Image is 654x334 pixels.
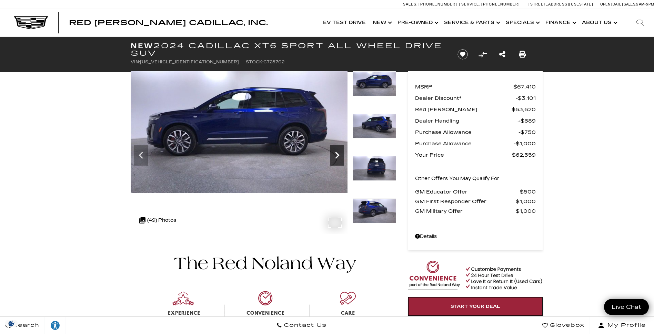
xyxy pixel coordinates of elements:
[246,60,263,64] span: Stock:
[512,105,536,114] span: $63,620
[451,304,500,309] span: Start Your Deal
[516,206,536,216] span: $1,000
[481,2,520,7] span: [PHONE_NUMBER]
[529,2,593,7] a: [STREET_ADDRESS][US_STATE]
[519,127,536,137] span: $750
[353,71,396,96] img: New 2024 Opulent Blue Metallic Cadillac Sport image 5
[415,93,516,103] span: Dealer Discount*
[369,9,394,36] a: New
[69,19,268,26] a: Red [PERSON_NAME] Cadillac, Inc.
[3,320,19,327] img: Opt-Out Icon
[455,49,470,60] button: Save vehicle
[408,297,543,316] a: Start Your Deal
[548,321,584,330] span: Glovebox
[415,127,519,137] span: Purchase Allowance
[353,114,396,138] img: New 2024 Opulent Blue Metallic Cadillac Sport image 6
[131,42,153,50] strong: New
[520,187,536,197] span: $500
[513,82,536,92] span: $67,410
[14,16,48,29] img: Cadillac Dark Logo with Cadillac White Text
[441,9,502,36] a: Service & Parts
[415,116,517,126] span: Dealer Handling
[502,9,542,36] a: Specials
[415,187,520,197] span: GM Educator Offer
[542,9,578,36] a: Finance
[415,127,536,137] a: Purchase Allowance $750
[415,197,536,206] a: GM First Responder Offer $1,000
[578,9,620,36] a: About Us
[419,2,457,7] span: [PHONE_NUMBER]
[415,206,536,216] a: GM Military Offer $1,000
[605,321,646,330] span: My Profile
[477,49,488,60] button: Compare Vehicle
[516,93,536,103] span: $3,101
[131,60,140,64] span: VIN:
[415,105,512,114] span: Red [PERSON_NAME]
[134,145,148,166] div: Previous
[459,2,522,6] a: Service: [PHONE_NUMBER]
[537,317,590,334] a: Glovebox
[136,212,180,229] div: (49) Photos
[590,317,654,334] button: Open user profile menu
[415,174,500,184] p: Other Offers You May Qualify For
[140,60,239,64] span: [US_VEHICLE_IDENTIFICATION_NUMBER]
[415,139,514,148] span: Purchase Allowance
[514,139,536,148] span: $1,000
[600,2,623,7] span: Open [DATE]
[415,187,536,197] a: GM Educator Offer $500
[11,321,39,330] span: Search
[415,232,536,241] a: Details
[415,82,536,92] a: MSRP $67,410
[330,145,344,166] div: Next
[45,317,66,334] a: Explore your accessibility options
[353,156,396,181] img: New 2024 Opulent Blue Metallic Cadillac Sport image 7
[519,50,526,59] a: Print this New 2024 Cadillac XT6 Sport All Wheel Drive SUV
[516,197,536,206] span: $1,000
[131,42,446,57] h1: 2024 Cadillac XT6 Sport All Wheel Drive SUV
[415,150,536,160] a: Your Price $62,559
[415,105,536,114] a: Red [PERSON_NAME] $63,620
[353,198,396,223] img: New 2024 Opulent Blue Metallic Cadillac Sport image 8
[461,2,480,7] span: Service:
[320,9,369,36] a: EV Test Drive
[517,116,536,126] span: $689
[415,116,536,126] a: Dealer Handling $689
[636,2,654,7] span: 9 AM-6 PM
[512,150,536,160] span: $62,559
[608,303,645,311] span: Live Chat
[403,2,459,6] a: Sales: [PHONE_NUMBER]
[415,197,516,206] span: GM First Responder Offer
[415,93,536,103] a: Dealer Discount* $3,101
[415,82,513,92] span: MSRP
[415,139,536,148] a: Purchase Allowance $1,000
[3,320,19,327] section: Click to Open Cookie Consent Modal
[282,321,326,330] span: Contact Us
[415,150,512,160] span: Your Price
[69,19,268,27] span: Red [PERSON_NAME] Cadillac, Inc.
[271,317,332,334] a: Contact Us
[45,320,66,331] div: Explore your accessibility options
[394,9,441,36] a: Pre-Owned
[499,50,505,59] a: Share this New 2024 Cadillac XT6 Sport All Wheel Drive SUV
[604,299,649,315] a: Live Chat
[415,206,516,216] span: GM Military Offer
[624,2,636,7] span: Sales:
[131,71,348,193] img: New 2024 Opulent Blue Metallic Cadillac Sport image 5
[263,60,284,64] span: C728702
[403,2,417,7] span: Sales:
